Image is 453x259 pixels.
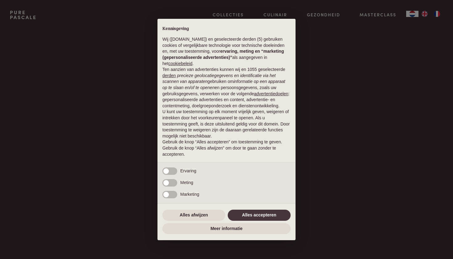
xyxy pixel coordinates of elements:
a: cookiebeleid [168,61,192,66]
button: derden [162,73,176,79]
span: Marketing [180,192,199,197]
button: Alles afwijzen [162,210,225,221]
button: Alles accepteren [228,210,291,221]
h2: Kennisgeving [162,26,291,32]
button: advertentiedoelen [254,91,288,97]
em: informatie op een apparaat op te slaan en/of te openen [162,79,285,90]
p: Ten aanzien van advertenties kunnen wij en 1055 geselecteerde gebruiken om en persoonsgegevens, z... [162,67,291,109]
strong: ervaring, meting en “marketing (gepersonaliseerde advertenties)” [162,49,284,60]
span: Meting [180,180,193,185]
button: Meer informatie [162,223,291,234]
span: Ervaring [180,168,196,173]
p: Wij ([DOMAIN_NAME]) en geselecteerde derden (5) gebruiken cookies of vergelijkbare technologie vo... [162,36,291,67]
p: U kunt uw toestemming op elk moment vrijelijk geven, weigeren of intrekken door het voorkeurenpan... [162,109,291,139]
p: Gebruik de knop “Alles accepteren” om toestemming te geven. Gebruik de knop “Alles afwijzen” om d... [162,139,291,157]
em: precieze geolocatiegegevens en identificatie via het scannen van apparaten [162,73,275,84]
